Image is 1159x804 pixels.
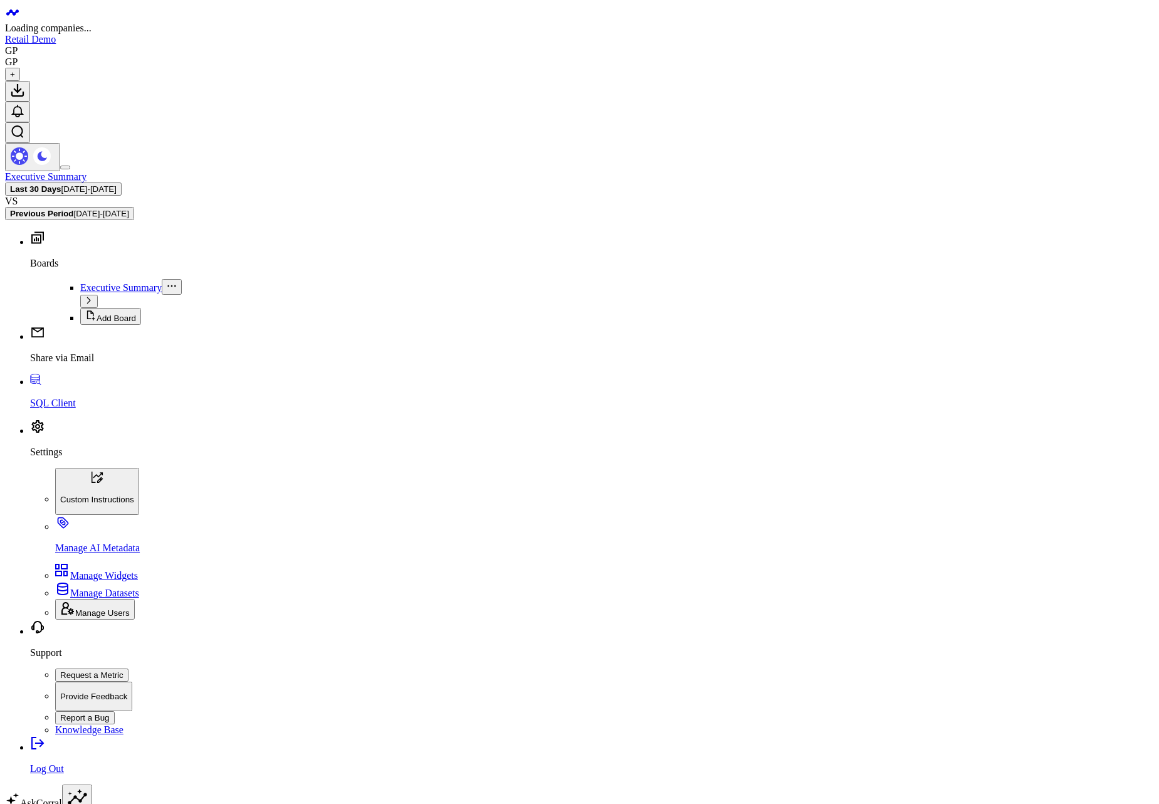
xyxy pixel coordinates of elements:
[30,742,1154,775] a: Log Out
[5,34,56,45] a: Retail Demo
[55,669,128,682] button: Request a Metric
[60,495,134,504] p: Custom Instructions
[5,68,20,81] button: +
[30,647,1154,659] p: Support
[5,122,30,143] button: Open search
[55,588,139,598] a: Manage Datasets
[10,70,15,79] span: +
[70,570,138,581] span: Manage Widgets
[30,398,1154,409] p: SQL Client
[30,352,1154,364] p: Share via Email
[30,258,1154,269] p: Boards
[5,45,18,56] div: GP
[55,682,132,712] button: Provide Feedback
[10,209,73,218] b: Previous Period
[5,196,1154,207] div: VS
[55,521,1154,554] a: Manage AI Metadata
[5,56,18,68] div: GP
[5,23,1154,34] div: Loading companies...
[55,724,123,735] a: Knowledge Base
[30,763,1154,775] p: Log Out
[75,608,130,618] span: Manage Users
[5,171,87,182] a: Executive Summary
[5,182,122,196] button: Last 30 Days[DATE]-[DATE]
[73,209,128,218] span: [DATE] - [DATE]
[5,207,134,220] button: Previous Period[DATE]-[DATE]
[30,376,1154,409] a: SQL Client
[70,588,139,598] span: Manage Datasets
[55,570,138,581] a: Manage Widgets
[10,184,61,194] b: Last 30 Days
[30,447,1154,458] p: Settings
[55,711,115,724] button: Report a Bug
[55,599,135,620] button: Manage Users
[61,184,117,194] span: [DATE] - [DATE]
[55,542,1154,554] p: Manage AI Metadata
[80,308,141,325] button: Add Board
[80,282,162,293] a: Executive Summary
[55,468,139,515] button: Custom Instructions
[60,692,127,701] p: Provide Feedback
